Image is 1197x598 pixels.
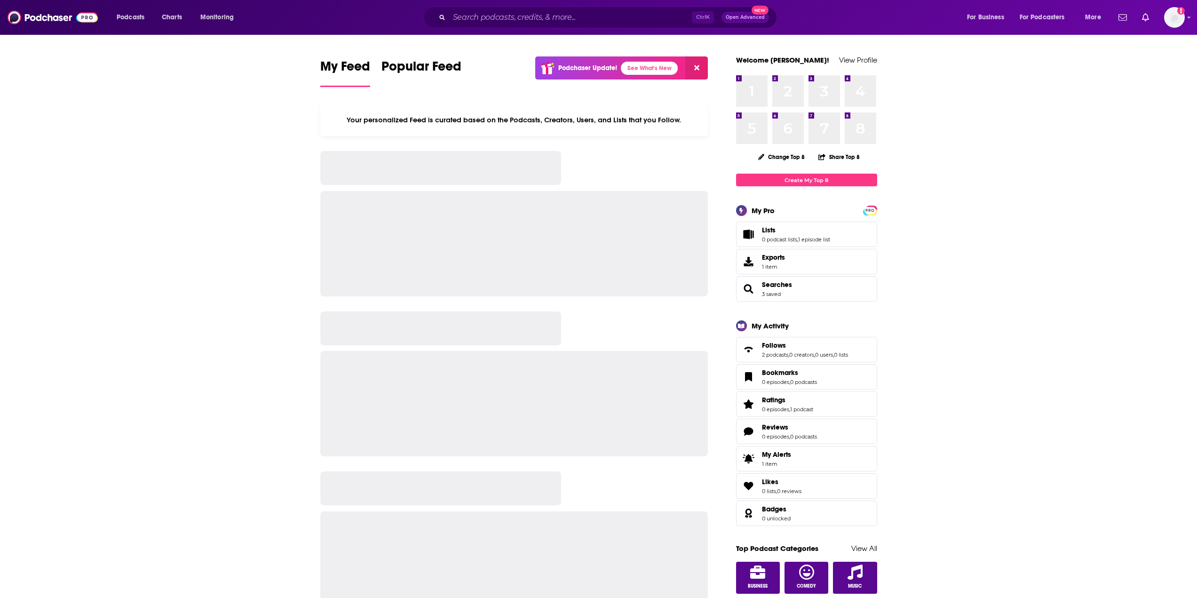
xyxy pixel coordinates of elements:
[960,10,1016,25] button: open menu
[762,351,788,358] a: 2 podcasts
[762,226,830,234] a: Lists
[833,562,877,594] a: Music
[834,351,848,358] a: 0 lists
[200,11,234,24] span: Monitoring
[156,10,188,25] a: Charts
[110,10,157,25] button: open menu
[736,562,780,594] a: Business
[762,478,801,486] a: Likes
[762,253,785,262] span: Exports
[449,10,692,25] input: Search podcasts, credits, & more...
[762,505,791,513] a: Badges
[789,379,790,385] span: ,
[736,544,818,553] a: Top Podcast Categories
[736,249,877,274] a: Exports
[797,236,798,243] span: ,
[1177,7,1185,15] svg: Add a profile image
[797,583,816,589] span: Comedy
[739,343,758,356] a: Follows
[381,58,461,80] span: Popular Feed
[736,222,877,247] span: Lists
[762,406,789,413] a: 0 episodes
[117,11,144,24] span: Podcasts
[789,433,790,440] span: ,
[736,364,877,390] span: Bookmarks
[848,583,862,589] span: Music
[739,398,758,411] a: Ratings
[762,433,789,440] a: 0 episodes
[790,379,817,385] a: 0 podcasts
[1014,10,1078,25] button: open menu
[789,406,790,413] span: ,
[814,351,815,358] span: ,
[776,488,777,494] span: ,
[739,507,758,520] a: Badges
[736,56,829,64] a: Welcome [PERSON_NAME]!
[736,174,877,186] a: Create My Top 8
[762,368,798,377] span: Bookmarks
[788,351,789,358] span: ,
[818,148,860,166] button: Share Top 8
[194,10,246,25] button: open menu
[736,446,877,471] a: My Alerts
[739,228,758,241] a: Lists
[739,452,758,465] span: My Alerts
[762,379,789,385] a: 0 episodes
[692,11,714,24] span: Ctrl K
[785,562,829,594] a: Comedy
[1115,9,1131,25] a: Show notifications dropdown
[736,337,877,362] span: Follows
[736,276,877,302] span: Searches
[762,423,817,431] a: Reviews
[739,255,758,268] span: Exports
[726,15,765,20] span: Open Advanced
[162,11,182,24] span: Charts
[381,58,461,87] a: Popular Feed
[432,7,786,28] div: Search podcasts, credits, & more...
[1085,11,1101,24] span: More
[798,236,830,243] a: 1 episode list
[967,11,1004,24] span: For Business
[736,501,877,526] span: Badges
[1020,11,1065,24] span: For Podcasters
[762,450,791,459] span: My Alerts
[762,226,776,234] span: Lists
[762,423,788,431] span: Reviews
[739,370,758,383] a: Bookmarks
[748,583,768,589] span: Business
[8,8,98,26] img: Podchaser - Follow, Share and Rate Podcasts
[558,64,617,72] p: Podchaser Update!
[739,479,758,493] a: Likes
[762,396,813,404] a: Ratings
[320,104,708,136] div: Your personalized Feed is curated based on the Podcasts, Creators, Users, and Lists that you Follow.
[1078,10,1113,25] button: open menu
[790,433,817,440] a: 0 podcasts
[762,280,792,289] a: Searches
[736,473,877,499] span: Likes
[1138,9,1153,25] a: Show notifications dropdown
[762,461,791,467] span: 1 item
[752,321,789,330] div: My Activity
[790,406,813,413] a: 1 podcast
[736,419,877,444] span: Reviews
[864,207,876,214] a: PRO
[320,58,370,87] a: My Feed
[1164,7,1185,28] button: Show profile menu
[753,151,811,163] button: Change Top 8
[815,351,833,358] a: 0 users
[762,291,781,297] a: 3 saved
[762,396,785,404] span: Ratings
[839,56,877,64] a: View Profile
[1164,7,1185,28] img: User Profile
[851,544,877,553] a: View All
[739,425,758,438] a: Reviews
[777,488,801,494] a: 0 reviews
[789,351,814,358] a: 0 creators
[762,368,817,377] a: Bookmarks
[762,236,797,243] a: 0 podcast lists
[762,478,778,486] span: Likes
